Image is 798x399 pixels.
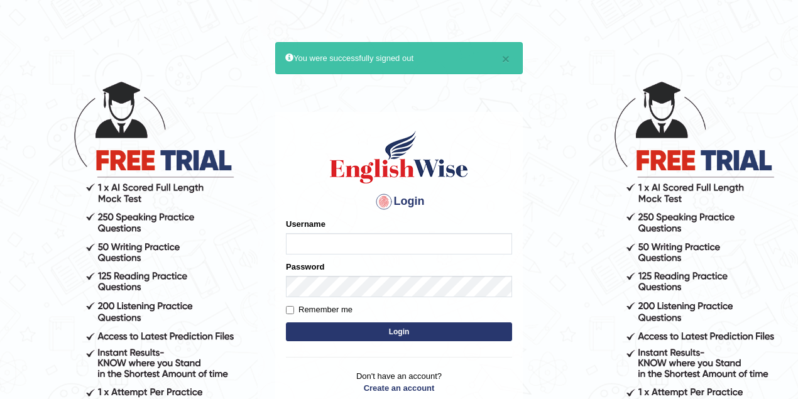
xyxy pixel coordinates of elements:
[275,42,523,74] div: You were successfully signed out
[286,306,294,314] input: Remember me
[286,192,512,212] h4: Login
[502,52,510,65] button: ×
[327,129,471,185] img: Logo of English Wise sign in for intelligent practice with AI
[286,303,353,316] label: Remember me
[286,322,512,341] button: Login
[286,382,512,394] a: Create an account
[286,261,324,273] label: Password
[286,218,325,230] label: Username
